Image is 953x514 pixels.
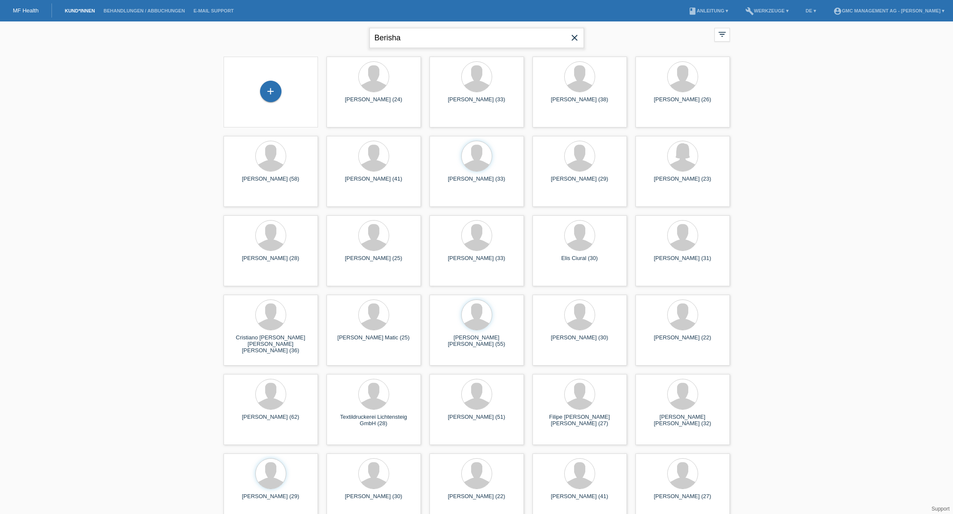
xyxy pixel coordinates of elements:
[333,175,414,189] div: [PERSON_NAME] (41)
[61,8,99,13] a: Kund*innen
[230,414,311,427] div: [PERSON_NAME] (62)
[642,414,723,427] div: [PERSON_NAME] [PERSON_NAME] (32)
[802,8,820,13] a: DE ▾
[539,334,620,348] div: [PERSON_NAME] (30)
[684,8,732,13] a: bookAnleitung ▾
[642,175,723,189] div: [PERSON_NAME] (23)
[539,255,620,269] div: Elis Ciural (30)
[369,28,584,48] input: Suche...
[642,334,723,348] div: [PERSON_NAME] (22)
[13,7,39,14] a: MF Health
[333,493,414,507] div: [PERSON_NAME] (30)
[741,8,793,13] a: buildWerkzeuge ▾
[230,334,311,350] div: Cristiano [PERSON_NAME] [PERSON_NAME] [PERSON_NAME] (36)
[230,255,311,269] div: [PERSON_NAME] (28)
[745,7,754,15] i: build
[99,8,189,13] a: Behandlungen / Abbuchungen
[932,506,950,512] a: Support
[642,493,723,507] div: [PERSON_NAME] (27)
[833,7,842,15] i: account_circle
[436,414,517,427] div: [PERSON_NAME] (51)
[436,175,517,189] div: [PERSON_NAME] (33)
[436,255,517,269] div: [PERSON_NAME] (33)
[230,493,311,507] div: [PERSON_NAME] (29)
[569,33,580,43] i: close
[333,414,414,427] div: Textildruckerei Lichtensteig GmbH (28)
[539,96,620,110] div: [PERSON_NAME] (38)
[539,175,620,189] div: [PERSON_NAME] (29)
[829,8,949,13] a: account_circleGMC Management AG - [PERSON_NAME] ▾
[436,493,517,507] div: [PERSON_NAME] (22)
[539,414,620,427] div: Filipe [PERSON_NAME] [PERSON_NAME] (27)
[688,7,697,15] i: book
[539,493,620,507] div: [PERSON_NAME] (41)
[333,255,414,269] div: [PERSON_NAME] (25)
[260,84,281,99] div: Kund*in hinzufügen
[717,30,727,39] i: filter_list
[333,334,414,348] div: [PERSON_NAME] Matic (25)
[642,255,723,269] div: [PERSON_NAME] (31)
[436,96,517,110] div: [PERSON_NAME] (33)
[642,96,723,110] div: [PERSON_NAME] (26)
[230,175,311,189] div: [PERSON_NAME] (58)
[436,334,517,348] div: [PERSON_NAME] [PERSON_NAME] (55)
[189,8,238,13] a: E-Mail Support
[333,96,414,110] div: [PERSON_NAME] (24)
